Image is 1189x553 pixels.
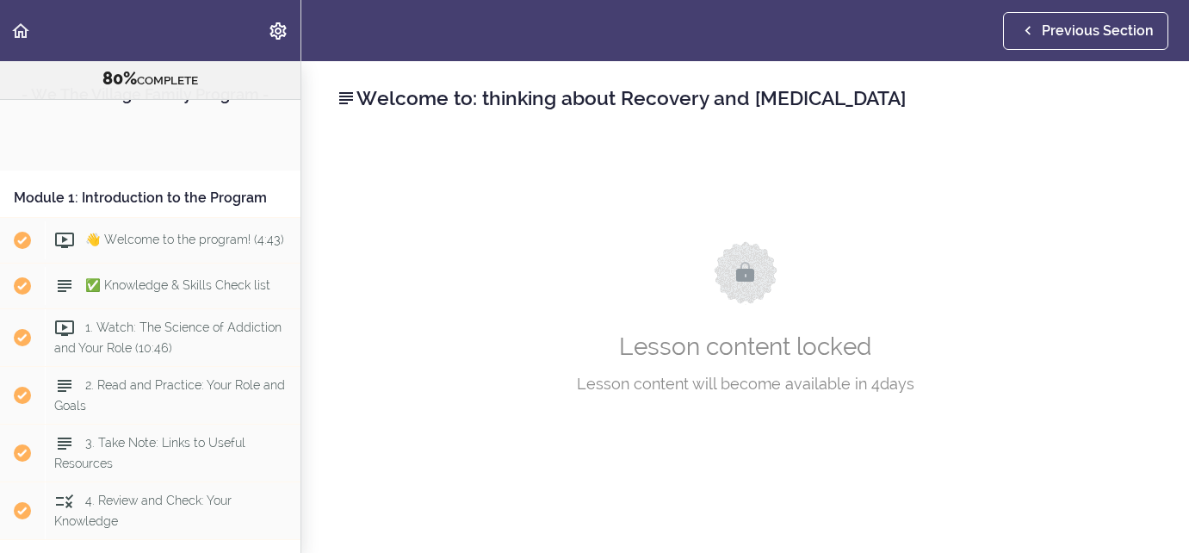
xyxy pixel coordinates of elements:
[54,378,285,412] span: 2. Read and Practice: Your Role and Goals
[352,155,1138,483] div: Lesson content locked
[438,371,1052,397] div: Lesson content will become available in
[102,68,137,89] span: 80%
[85,278,270,292] span: ✅ Knowledge & Skills Check list
[867,375,914,393] span: days
[54,436,245,469] span: 3. Take Note: Links to Useful Resources
[22,68,279,90] div: COMPLETE
[85,233,284,246] span: 👋 Welcome to the program! (4:43)
[54,320,282,354] span: 1. Watch: The Science of Addiction and Your Role (10:46)
[336,84,1155,113] h2: Welcome to: thinking about Recovery and [MEDICAL_DATA]
[268,21,288,41] svg: Settings Menu
[1003,12,1168,50] a: Previous Section
[1042,21,1154,41] span: Previous Section
[10,21,31,41] svg: Back to course curriculum
[871,375,880,393] span: 4
[54,494,232,527] span: 4. Review and Check: Your Knowledge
